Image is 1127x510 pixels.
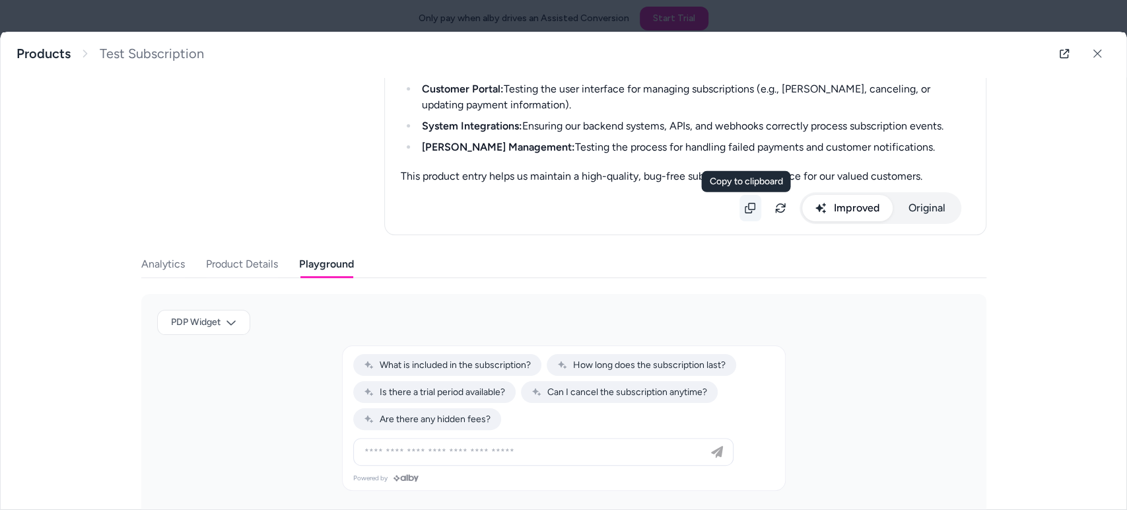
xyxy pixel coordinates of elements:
button: PDP Widget [157,310,250,335]
strong: System Integrations: [422,120,522,132]
button: Product Details [206,251,278,277]
li: Ensuring our backend systems, APIs, and webhooks correctly process subscription events. [418,118,970,134]
button: Improved [802,195,893,221]
button: Original [895,195,959,221]
strong: [PERSON_NAME] Management: [422,141,575,153]
nav: breadcrumb [17,46,204,62]
div: This product entry helps us maintain a high-quality, bug-free subscription experience for our val... [401,168,970,184]
a: Products [17,46,71,62]
button: Playground [299,251,354,277]
span: Test Subscription [100,46,204,62]
strong: Customer Portal: [422,83,504,95]
div: Copy to clipboard [701,171,790,192]
button: Analytics [141,251,185,277]
li: Testing the process for handling failed payments and customer notifications. [418,139,970,155]
span: PDP Widget [171,316,221,329]
li: Testing the user interface for managing subscriptions (e.g., [PERSON_NAME], canceling, or updatin... [418,81,970,113]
